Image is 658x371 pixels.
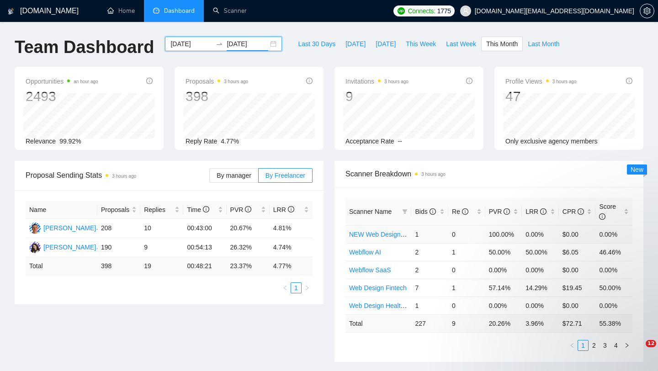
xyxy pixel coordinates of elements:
[415,208,435,215] span: Bids
[448,261,485,279] td: 0
[349,249,381,256] a: Webflow AI
[485,261,522,279] td: 0.00%
[559,261,596,279] td: $0.00
[430,208,436,215] span: info-circle
[217,172,251,179] span: By manager
[349,208,392,215] span: Scanner Name
[288,206,294,212] span: info-circle
[8,4,14,19] img: logo
[595,243,632,261] td: 46.46%
[221,138,239,145] span: 4.77%
[646,340,656,347] span: 12
[245,206,251,212] span: info-circle
[298,39,335,49] span: Last 30 Days
[505,138,598,145] span: Only exclusive agency members
[411,243,448,261] td: 2
[448,297,485,314] td: 0
[448,243,485,261] td: 1
[411,314,448,332] td: 227
[522,243,559,261] td: 50.00%
[595,261,632,279] td: 0.00%
[408,6,435,16] span: Connects:
[107,7,135,15] a: homeHome
[505,76,577,87] span: Profile Views
[140,257,183,275] td: 19
[340,37,371,51] button: [DATE]
[421,172,446,177] time: 3 hours ago
[406,39,436,49] span: This Week
[302,282,313,293] li: Next Page
[485,225,522,243] td: 100.00%
[265,172,305,179] span: By Freelancer
[306,78,313,84] span: info-circle
[186,76,248,87] span: Proposals
[97,201,140,219] th: Proposals
[345,168,632,180] span: Scanner Breakdown
[626,78,632,84] span: info-circle
[452,208,468,215] span: Re
[29,224,96,231] a: IZ[PERSON_NAME]
[146,78,153,84] span: info-circle
[448,225,485,243] td: 0
[349,302,417,309] a: Web Design Healthcare
[101,205,130,215] span: Proposals
[227,39,268,49] input: End date
[186,88,248,105] div: 398
[411,279,448,297] td: 7
[304,285,310,291] span: right
[481,37,523,51] button: This Month
[26,201,97,219] th: Name
[186,138,217,145] span: Reply Rate
[578,208,584,215] span: info-circle
[112,174,136,179] time: 3 hours ago
[567,340,578,351] li: Previous Page
[446,39,476,49] span: Last Week
[462,208,468,215] span: info-circle
[29,243,96,250] a: R[PERSON_NAME]
[74,79,98,84] time: an hour ago
[144,205,173,215] span: Replies
[227,257,270,275] td: 23.37 %
[504,208,510,215] span: info-circle
[224,79,248,84] time: 3 hours ago
[270,219,313,238] td: 4.81%
[462,8,469,14] span: user
[400,205,409,218] span: filter
[398,138,402,145] span: --
[384,79,409,84] time: 3 hours ago
[640,7,654,15] a: setting
[345,88,409,105] div: 9
[213,7,247,15] a: searchScanner
[280,282,291,293] li: Previous Page
[43,223,96,233] div: [PERSON_NAME]
[230,206,252,213] span: PVR
[398,7,405,15] img: upwork-logo.png
[26,170,209,181] span: Proposal Sending Stats
[302,282,313,293] button: right
[595,279,632,297] td: 50.00%
[562,208,584,215] span: CPR
[595,225,632,243] td: 0.00%
[349,284,407,291] a: Web Design Fintech
[402,209,408,214] span: filter
[345,39,366,49] span: [DATE]
[183,219,226,238] td: 00:43:00
[216,40,223,48] span: to
[528,39,559,49] span: Last Month
[43,242,96,252] div: [PERSON_NAME]
[466,78,472,84] span: info-circle
[97,219,140,238] td: 208
[349,231,418,238] a: NEW Web Design SaaS
[59,138,81,145] span: 99.92%
[216,40,223,48] span: swap-right
[29,242,41,253] img: R
[552,79,577,84] time: 3 hours ago
[227,238,270,257] td: 26.32%
[280,282,291,293] button: left
[505,88,577,105] div: 47
[448,279,485,297] td: 1
[273,206,294,213] span: LRR
[26,76,98,87] span: Opportunities
[631,166,643,173] span: New
[522,261,559,279] td: 0.00%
